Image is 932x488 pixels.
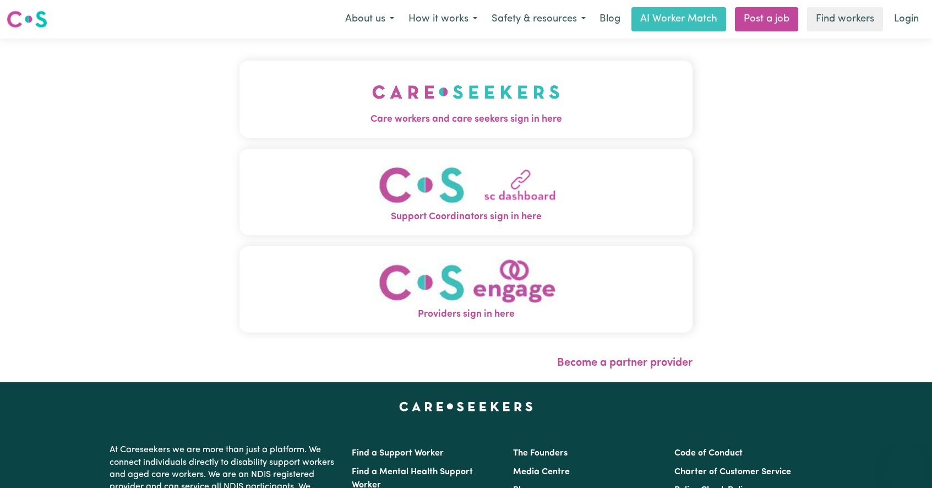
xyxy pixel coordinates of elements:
[887,7,925,31] a: Login
[513,468,570,476] a: Media Centre
[401,8,484,31] button: How it works
[888,444,923,479] iframe: Button to launch messaging window
[593,7,627,31] a: Blog
[513,449,568,458] a: The Founders
[352,449,444,458] a: Find a Support Worker
[807,7,883,31] a: Find workers
[7,9,47,29] img: Careseekers logo
[631,7,726,31] a: AI Worker Match
[239,210,693,224] span: Support Coordinators sign in here
[7,7,47,32] a: Careseekers logo
[239,61,693,138] button: Care workers and care seekers sign in here
[674,449,743,458] a: Code of Conduct
[338,8,401,31] button: About us
[239,112,693,127] span: Care workers and care seekers sign in here
[674,468,791,476] a: Charter of Customer Service
[484,8,593,31] button: Safety & resources
[239,246,693,333] button: Providers sign in here
[239,149,693,235] button: Support Coordinators sign in here
[735,7,798,31] a: Post a job
[239,307,693,322] span: Providers sign in here
[399,402,533,411] a: Careseekers home page
[557,357,693,368] a: Become a partner provider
